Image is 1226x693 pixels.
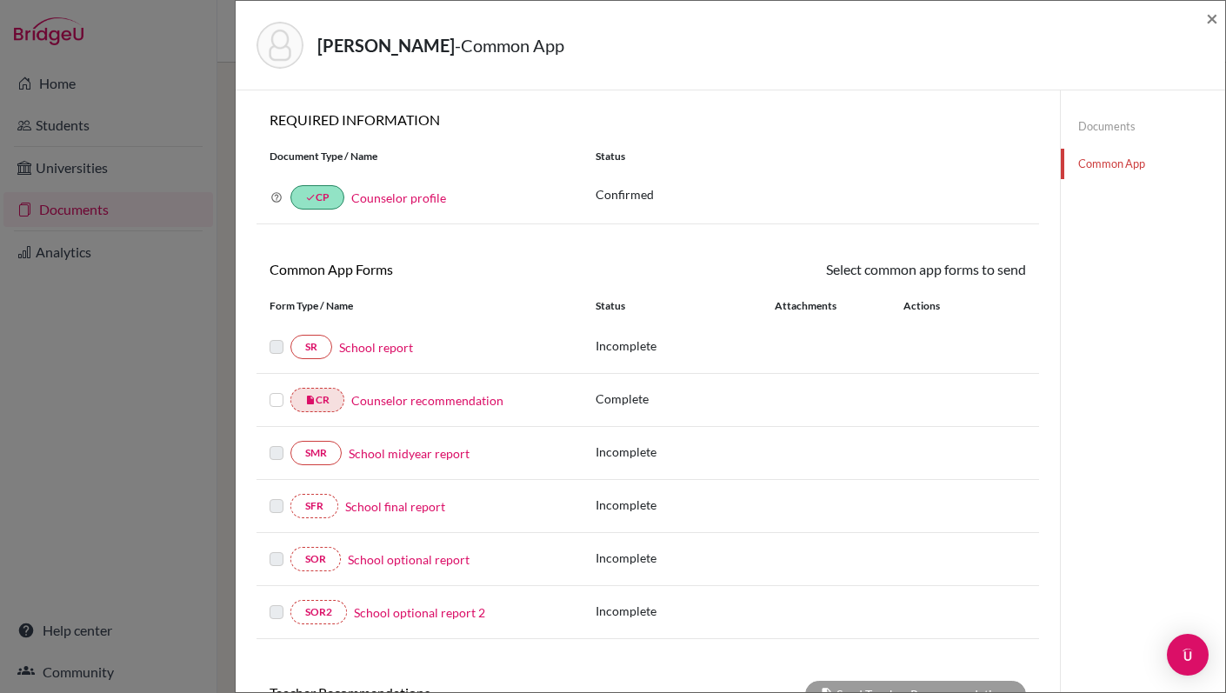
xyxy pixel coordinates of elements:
p: Incomplete [596,443,775,461]
a: School report [339,338,413,356]
a: insert_drive_fileCR [290,388,344,412]
div: Actions [883,298,990,314]
a: Counselor profile [351,190,446,205]
h6: REQUIRED INFORMATION [257,111,1039,128]
div: Status [596,298,775,314]
a: Documents [1061,111,1225,142]
p: Incomplete [596,549,775,567]
p: Incomplete [596,496,775,514]
div: Attachments [775,298,883,314]
a: SMR [290,441,342,465]
a: Common App [1061,149,1225,179]
a: SFR [290,494,338,518]
a: School optional report [348,550,470,569]
p: Incomplete [596,602,775,620]
div: Form Type / Name [257,298,583,314]
a: School midyear report [349,444,470,463]
a: Counselor recommendation [351,391,503,410]
a: SR [290,335,332,359]
span: × [1206,5,1218,30]
div: Status [583,149,1039,164]
div: Document Type / Name [257,149,583,164]
h6: Common App Forms [257,261,648,277]
button: Close [1206,8,1218,29]
div: Open Intercom Messenger [1167,634,1209,676]
a: doneCP [290,185,344,210]
a: SOR2 [290,600,347,624]
p: Incomplete [596,337,775,355]
strong: [PERSON_NAME] [317,35,455,56]
p: Complete [596,390,775,408]
span: - Common App [455,35,564,56]
i: insert_drive_file [305,395,316,405]
i: done [305,192,316,203]
a: School optional report 2 [354,603,485,622]
a: SOR [290,547,341,571]
p: Confirmed [596,185,1026,203]
div: Select common app forms to send [648,259,1039,280]
a: School final report [345,497,445,516]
